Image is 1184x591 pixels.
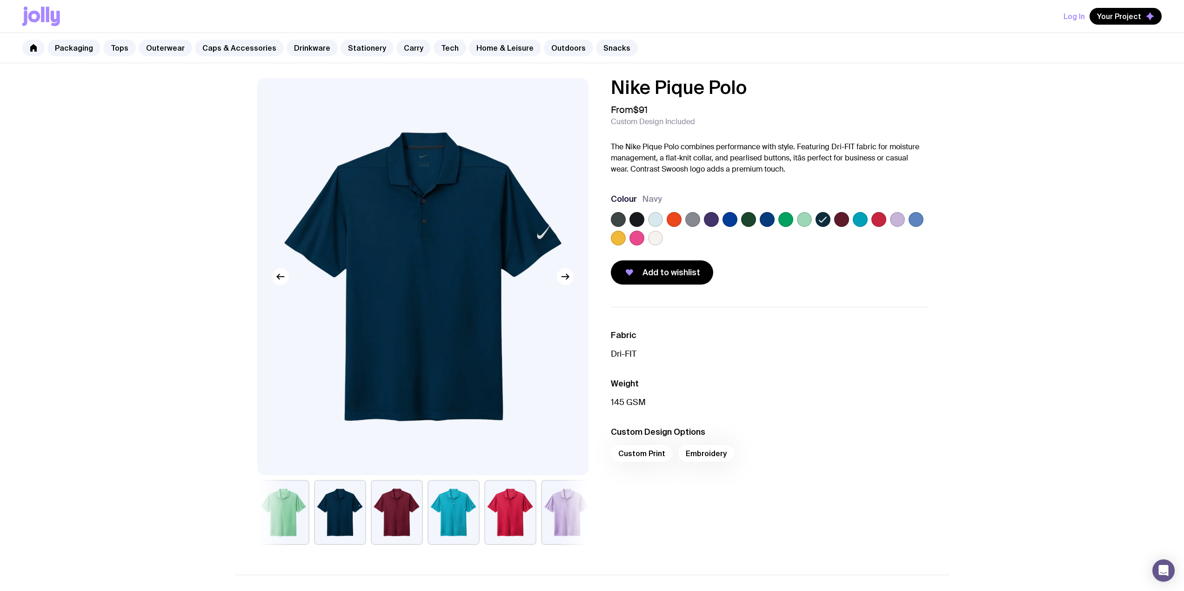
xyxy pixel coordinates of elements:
[633,104,648,116] span: $91
[611,330,927,341] h3: Fabric
[544,40,593,56] a: Outdoors
[1090,8,1162,25] button: Your Project
[596,40,638,56] a: Snacks
[287,40,338,56] a: Drinkware
[611,426,927,438] h3: Custom Design Options
[396,40,431,56] a: Carry
[1064,8,1085,25] button: Log In
[611,117,695,126] span: Custom Design Included
[341,40,394,56] a: Stationery
[611,141,927,175] p: The Nike Pique Polo combines performance with style. Featuring Dri-FIT fabric for moisture manage...
[611,397,927,408] p: 145 GSM
[611,378,927,389] h3: Weight
[642,193,662,205] span: Navy
[195,40,284,56] a: Caps & Accessories
[1152,559,1175,582] div: Open Intercom Messenger
[434,40,466,56] a: Tech
[103,40,136,56] a: Tops
[611,348,927,359] p: Dri-FIT
[47,40,100,56] a: Packaging
[1097,12,1141,21] span: Your Project
[611,104,648,115] span: From
[611,260,713,285] button: Add to wishlist
[642,267,700,278] span: Add to wishlist
[469,40,541,56] a: Home & Leisure
[611,193,637,205] h3: Colour
[611,78,927,97] h1: Nike Pique Polo
[139,40,192,56] a: Outerwear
